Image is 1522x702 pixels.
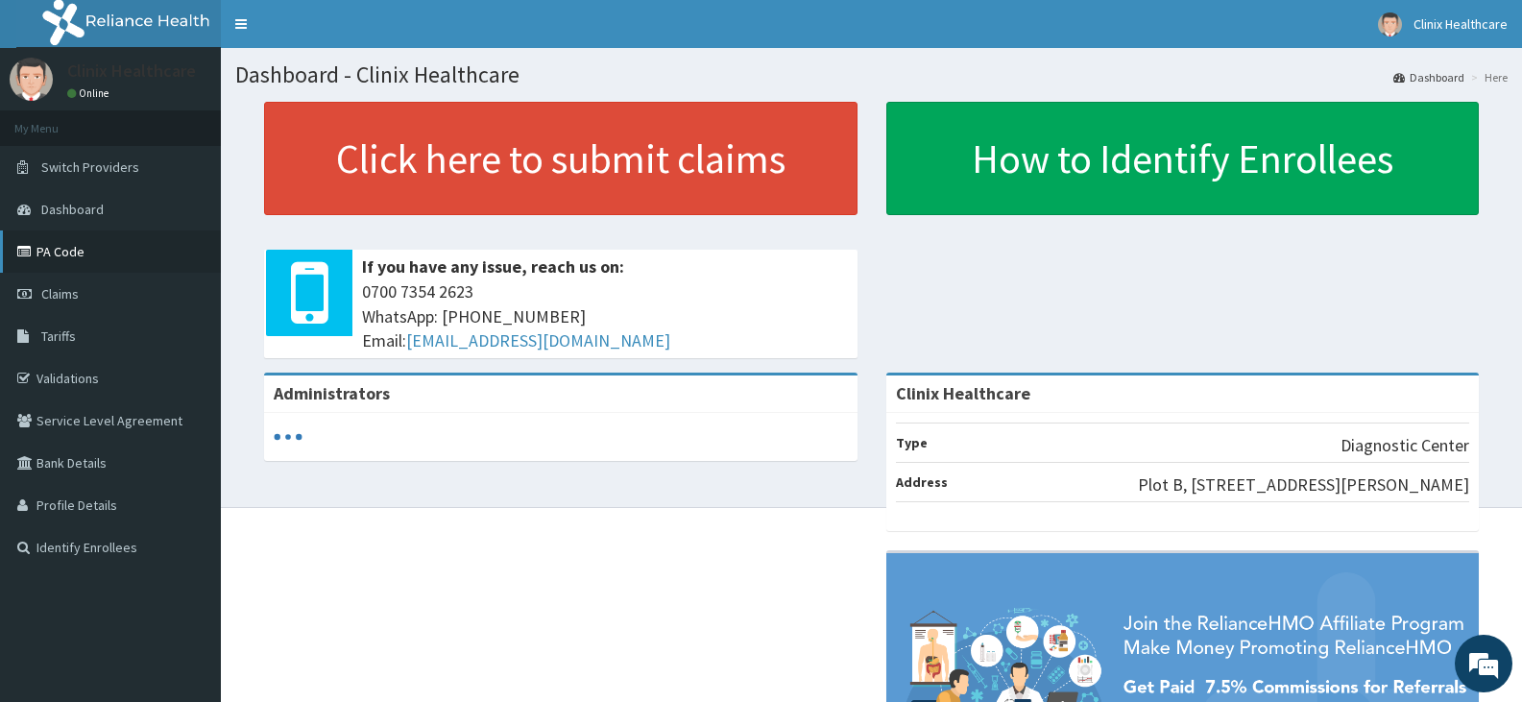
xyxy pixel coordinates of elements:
span: Switch Providers [41,158,139,176]
b: If you have any issue, reach us on: [362,255,624,278]
a: Dashboard [1393,69,1464,85]
span: Tariffs [41,327,76,345]
span: Clinix Healthcare [1413,15,1508,33]
span: Dashboard [41,201,104,218]
b: Administrators [274,382,390,404]
p: Plot B, [STREET_ADDRESS][PERSON_NAME] [1138,472,1469,497]
strong: Clinix Healthcare [896,382,1030,404]
h1: Dashboard - Clinix Healthcare [235,62,1508,87]
p: Diagnostic Center [1341,433,1469,458]
img: User Image [1378,12,1402,36]
a: How to Identify Enrollees [886,102,1480,215]
a: Click here to submit claims [264,102,858,215]
a: [EMAIL_ADDRESS][DOMAIN_NAME] [406,329,670,351]
b: Type [896,434,928,451]
span: 0700 7354 2623 WhatsApp: [PHONE_NUMBER] Email: [362,279,848,353]
svg: audio-loading [274,423,302,451]
li: Here [1466,69,1508,85]
b: Address [896,473,948,491]
img: User Image [10,58,53,101]
span: Claims [41,285,79,303]
p: Clinix Healthcare [67,62,196,80]
a: Online [67,86,113,100]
